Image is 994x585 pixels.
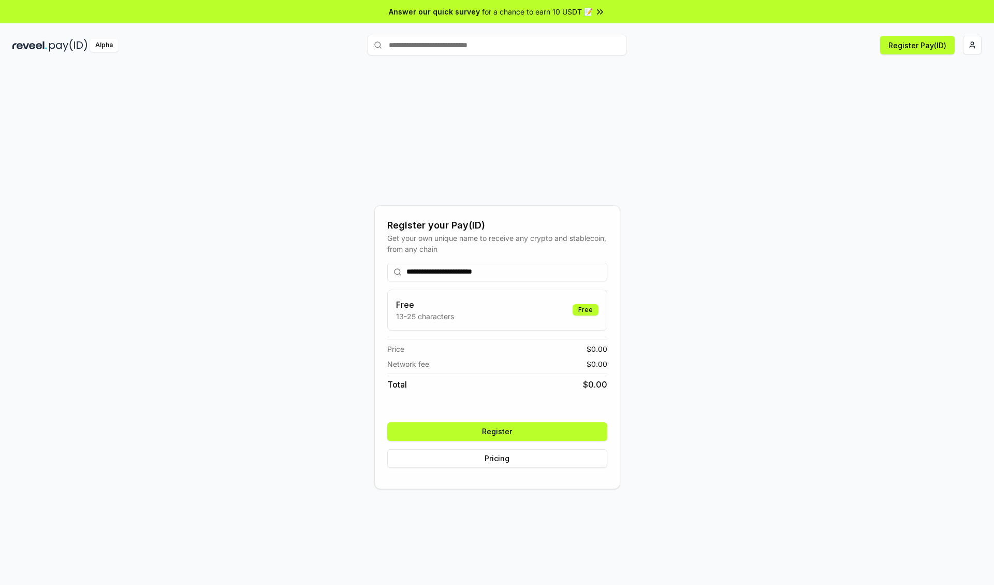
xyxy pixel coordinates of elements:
[12,39,47,52] img: reveel_dark
[387,218,607,233] div: Register your Pay(ID)
[396,311,454,322] p: 13-25 characters
[396,298,454,311] h3: Free
[387,449,607,468] button: Pricing
[482,6,593,17] span: for a chance to earn 10 USDT 📝
[387,378,407,391] span: Total
[389,6,480,17] span: Answer our quick survey
[583,378,607,391] span: $ 0.00
[90,39,119,52] div: Alpha
[573,304,598,316] div: Free
[880,36,955,54] button: Register Pay(ID)
[587,344,607,354] span: $ 0.00
[587,359,607,369] span: $ 0.00
[49,39,87,52] img: pay_id
[387,359,429,369] span: Network fee
[387,233,607,254] div: Get your own unique name to receive any crypto and stablecoin, from any chain
[387,344,404,354] span: Price
[387,422,607,441] button: Register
